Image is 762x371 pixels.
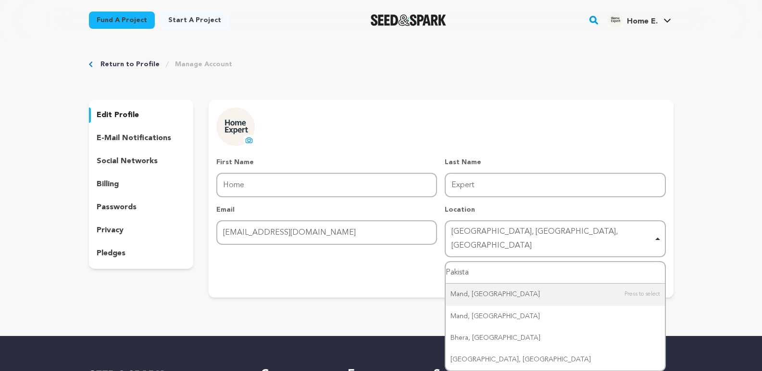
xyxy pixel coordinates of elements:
div: [GEOGRAPHIC_DATA], [GEOGRAPHIC_DATA] [446,349,664,371]
input: Last Name [445,173,665,197]
div: Mand, [GEOGRAPHIC_DATA] [446,284,664,305]
p: Location [445,205,665,215]
button: privacy [89,223,194,238]
a: Home E.'s Profile [606,10,673,27]
a: Seed&Spark Homepage [371,14,446,26]
input: Email [216,220,437,245]
button: e-mail notifications [89,131,194,146]
a: Return to Profile [100,60,160,69]
p: passwords [97,202,137,213]
p: pledges [97,248,125,259]
div: Bhera, [GEOGRAPHIC_DATA] [446,327,664,349]
p: Last Name [445,157,665,167]
p: social networks [97,156,158,167]
input: Bhera, Punjab, Pakistan [446,262,664,284]
div: [GEOGRAPHIC_DATA], [GEOGRAPHIC_DATA], [GEOGRAPHIC_DATA] [451,225,653,253]
a: Fund a project [89,12,155,29]
button: edit profile [89,108,194,123]
p: Email [216,205,437,215]
a: Start a project [161,12,229,29]
img: Seed&Spark Logo Dark Mode [371,14,446,26]
img: 3d5bad2a7339684f.png [608,12,623,27]
button: passwords [89,200,194,215]
span: Home E. [627,18,658,25]
p: First Name [216,157,437,167]
button: pledges [89,246,194,261]
a: Manage Account [175,60,232,69]
input: First Name [216,173,437,197]
button: social networks [89,154,194,169]
div: Breadcrumb [89,60,674,69]
p: edit profile [97,109,139,121]
p: e-mail notifications [97,132,171,144]
p: billing [97,179,119,190]
div: Mand, [GEOGRAPHIC_DATA] [446,306,664,327]
button: billing [89,177,194,192]
p: privacy [97,225,124,236]
span: Home E.'s Profile [606,10,673,30]
div: Home E.'s Profile [608,12,658,27]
